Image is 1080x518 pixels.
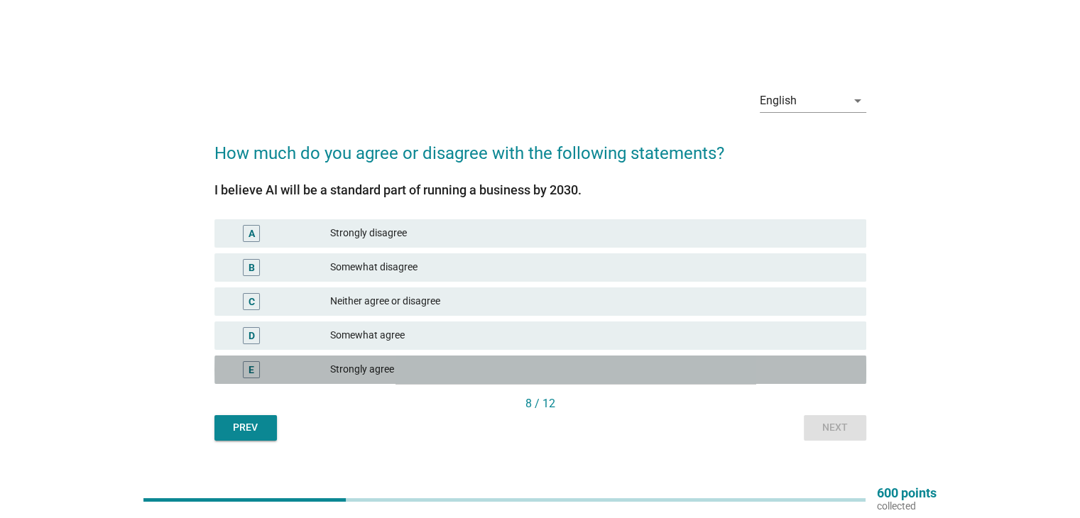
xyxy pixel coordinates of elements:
div: I believe AI will be a standard part of running a business by 2030. [214,180,866,199]
h2: How much do you agree or disagree with the following statements? [214,126,866,166]
div: Somewhat agree [330,327,854,344]
p: 600 points [877,487,937,500]
div: 8 / 12 [214,395,866,412]
div: E [249,362,254,377]
div: Strongly agree [330,361,854,378]
div: Neither agree or disagree [330,293,854,310]
div: C [249,294,255,309]
p: collected [877,500,937,512]
div: Strongly disagree [330,225,854,242]
button: Prev [214,415,277,441]
div: A [249,226,255,241]
div: Prev [226,420,266,435]
div: Somewhat disagree [330,259,854,276]
div: B [249,260,255,275]
div: D [249,328,255,343]
i: arrow_drop_down [849,92,866,109]
div: English [760,94,797,107]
